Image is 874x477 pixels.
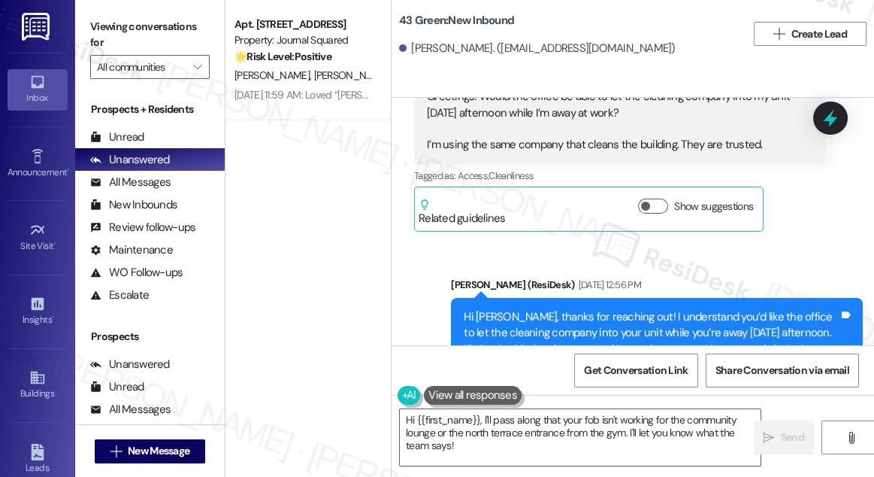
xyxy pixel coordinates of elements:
div: Hi [PERSON_NAME], thanks for reaching out! I understand you’d like the office to let the cleaning... [464,309,839,374]
div: Escalate [90,287,149,303]
a: Site Visit • [8,217,68,258]
div: Related guidelines [419,199,506,226]
div: [PERSON_NAME] (ResiDesk) [451,277,863,298]
a: Inbox [8,69,68,110]
div: New Inbounds [90,197,177,213]
button: Create Lead [754,22,866,46]
span: Send [781,430,804,445]
span: [PERSON_NAME] Min [314,68,407,82]
div: WO Follow-ups [90,265,183,281]
i:  [763,432,774,444]
button: Send [754,421,814,454]
div: All Messages [90,175,171,190]
div: [PERSON_NAME]. ([EMAIL_ADDRESS][DOMAIN_NAME]) [399,41,676,56]
button: New Message [95,439,206,463]
span: Access , [458,169,488,182]
a: Buildings [8,365,68,406]
span: • [52,312,54,323]
div: Prospects + Residents [75,102,225,117]
b: 43 Green: New Inbound [399,13,514,29]
div: Unanswered [90,152,170,168]
span: Create Lead [791,26,847,42]
span: New Message [128,443,189,459]
strong: 🌟 Risk Level: Positive [234,50,331,63]
i:  [110,445,122,457]
div: Unread [90,129,144,145]
div: Property: Journal Squared [234,32,373,48]
img: ResiDesk Logo [22,13,53,41]
div: Review follow-ups [90,220,195,235]
textarea: Hi {{first_name}}, I'll pass along that your fob isn't working for the community lounge or the no... [400,409,761,466]
div: Unanswered [90,357,170,372]
span: Get Conversation Link [584,363,688,378]
div: Maintenance [90,242,173,258]
span: [PERSON_NAME] [234,68,314,82]
input: All communities [97,55,186,79]
i:  [193,61,201,73]
div: [DATE] 12:56 PM [575,277,641,293]
i:  [845,432,857,444]
div: [DATE] 11:59 AM: Loved “[PERSON_NAME] (Journal Squared): You're very welcome! Let me know if you ... [234,88,764,102]
label: Viewing conversations for [90,15,210,55]
span: Share Conversation via email [715,363,849,378]
i:  [773,28,785,40]
div: Greetings! Would the office be able to let the cleaning company into my unit [DATE] afternoon whi... [427,89,802,153]
div: Unread [90,379,144,395]
div: Tagged as: [414,165,826,187]
div: Apt. [STREET_ADDRESS] [234,17,373,32]
div: All Messages [90,402,171,418]
a: Insights • [8,291,68,332]
div: Prospects [75,329,225,345]
label: Show suggestions [674,199,753,214]
span: • [67,165,69,175]
span: Cleanliness [488,169,534,182]
button: Get Conversation Link [574,354,697,387]
button: Share Conversation via email [706,354,859,387]
span: • [54,238,56,249]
